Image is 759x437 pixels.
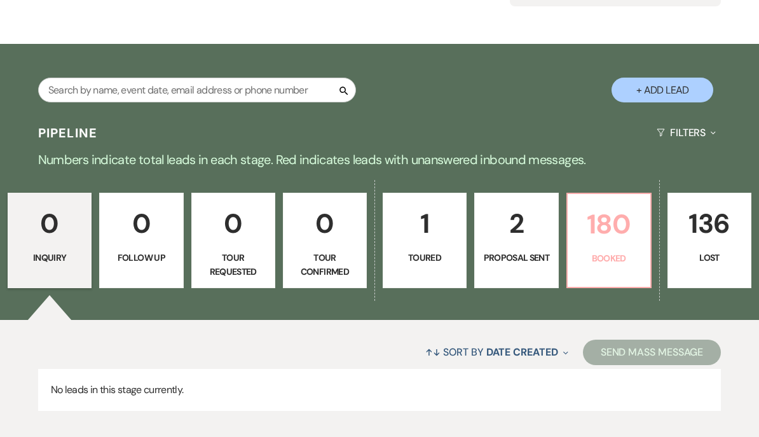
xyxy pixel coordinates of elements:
[391,202,458,245] p: 1
[474,193,558,288] a: 2Proposal Sent
[16,251,83,265] p: Inquiry
[652,116,721,149] button: Filters
[107,202,175,245] p: 0
[38,124,98,142] h3: Pipeline
[283,193,367,288] a: 0Tour Confirmed
[16,202,83,245] p: 0
[566,193,652,288] a: 180Booked
[291,251,359,279] p: Tour Confirmed
[612,78,713,102] button: + Add Lead
[667,193,751,288] a: 136Lost
[107,251,175,265] p: Follow Up
[575,251,643,265] p: Booked
[8,193,92,288] a: 0Inquiry
[575,203,643,246] p: 180
[486,345,558,359] span: Date Created
[425,345,441,359] span: ↑↓
[291,202,359,245] p: 0
[391,251,458,265] p: Toured
[200,251,267,279] p: Tour Requested
[482,251,550,265] p: Proposal Sent
[38,78,356,102] input: Search by name, event date, email address or phone number
[482,202,550,245] p: 2
[420,335,573,369] button: Sort By Date Created
[191,193,275,288] a: 0Tour Requested
[200,202,267,245] p: 0
[676,202,743,245] p: 136
[583,340,721,365] button: Send Mass Message
[99,193,183,288] a: 0Follow Up
[38,369,721,411] p: No leads in this stage currently.
[383,193,467,288] a: 1Toured
[676,251,743,265] p: Lost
